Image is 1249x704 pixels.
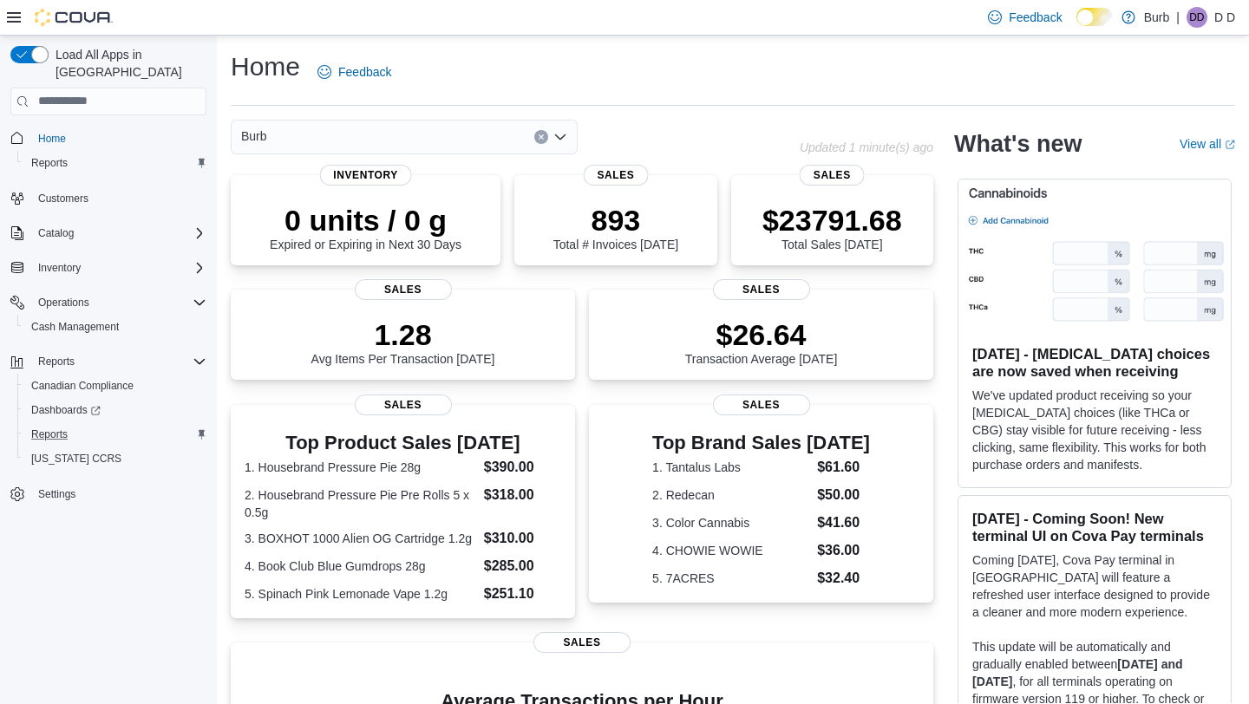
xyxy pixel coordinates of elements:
p: 1.28 [311,317,495,352]
dt: 4. CHOWIE WOWIE [652,542,810,559]
span: Dashboards [24,400,206,420]
p: | [1176,7,1180,28]
button: Open list of options [553,130,567,144]
button: Operations [3,290,213,315]
dd: $318.00 [484,485,561,505]
dt: 1. Tantalus Labs [652,459,810,476]
span: Reports [38,355,75,368]
span: Inventory [31,257,206,278]
a: Dashboards [17,398,213,422]
h2: What's new [954,130,1082,158]
a: Dashboards [24,400,108,420]
dt: 2. Housebrand Pressure Pie Pre Rolls 5 x 0.5g [245,486,477,521]
div: Expired or Expiring in Next 30 Days [270,203,461,251]
button: Reports [17,151,213,175]
span: Sales [533,632,631,653]
div: Avg Items Per Transaction [DATE] [311,317,495,366]
dt: 3. Color Cannabis [652,514,810,531]
span: Cash Management [31,320,119,334]
button: Reports [3,349,213,374]
a: Feedback [311,55,398,89]
span: Operations [31,292,206,313]
p: Coming [DATE], Cova Pay terminal in [GEOGRAPHIC_DATA] will feature a refreshed user interface des... [972,551,1217,621]
button: Cash Management [17,315,213,339]
span: Sales [583,165,648,186]
div: Transaction Average [DATE] [685,317,838,366]
span: Reports [24,424,206,445]
a: Reports [24,153,75,173]
div: Total Sales [DATE] [762,203,902,251]
h3: Top Brand Sales [DATE] [652,433,870,453]
span: Dark Mode [1076,26,1077,27]
button: Customers [3,186,213,211]
dd: $251.10 [484,583,561,604]
span: Settings [38,487,75,501]
img: Cova [35,9,113,26]
button: Operations [31,292,96,313]
a: [US_STATE] CCRS [24,448,128,469]
a: Reports [24,424,75,445]
svg: External link [1225,140,1235,150]
span: Operations [38,296,89,310]
button: Inventory [3,256,213,280]
p: Updated 1 minute(s) ago [800,140,933,154]
button: Canadian Compliance [17,374,213,398]
h3: [DATE] - [MEDICAL_DATA] choices are now saved when receiving [972,345,1217,380]
div: Total # Invoices [DATE] [553,203,678,251]
dd: $285.00 [484,556,561,577]
dt: 1. Housebrand Pressure Pie 28g [245,459,477,476]
span: Reports [31,351,206,372]
dt: 5. Spinach Pink Lemonade Vape 1.2g [245,585,477,603]
p: $23791.68 [762,203,902,238]
button: Reports [17,422,213,447]
a: Settings [31,484,82,505]
p: Burb [1144,7,1170,28]
p: D D [1214,7,1235,28]
span: Reports [31,156,68,170]
dd: $310.00 [484,528,561,549]
span: [US_STATE] CCRS [31,452,121,466]
span: Canadian Compliance [31,379,134,393]
span: Sales [355,279,452,300]
h3: [DATE] - Coming Soon! New terminal UI on Cova Pay terminals [972,510,1217,544]
button: Settings [3,481,213,506]
nav: Complex example [10,119,206,552]
span: Reports [31,427,68,441]
span: Home [31,127,206,149]
span: Burb [241,126,267,147]
span: Settings [31,483,206,505]
button: Catalog [31,223,81,244]
button: [US_STATE] CCRS [17,447,213,471]
h3: Top Product Sales [DATE] [245,433,561,453]
button: Reports [31,351,82,372]
button: Inventory [31,257,88,278]
p: 0 units / 0 g [270,203,461,238]
span: Sales [713,394,810,415]
p: $26.64 [685,317,838,352]
span: Load All Apps in [GEOGRAPHIC_DATA] [49,46,206,81]
dd: $50.00 [817,485,870,505]
p: We've updated product receiving so your [MEDICAL_DATA] choices (like THCa or CBG) stay visible fo... [972,387,1217,473]
span: Feedback [338,63,391,81]
dd: $61.60 [817,457,870,478]
a: Canadian Compliance [24,375,141,396]
dd: $390.00 [484,457,561,478]
span: Catalog [31,223,206,244]
span: Dashboards [31,403,101,417]
span: Sales [800,165,865,186]
span: Sales [713,279,810,300]
a: Home [31,128,73,149]
span: Sales [355,394,452,415]
dt: 4. Book Club Blue Gumdrops 28g [245,557,477,575]
p: 893 [553,203,678,238]
span: Customers [31,187,206,209]
a: View allExternal link [1180,137,1235,151]
span: Catalog [38,226,74,240]
button: Catalog [3,221,213,245]
span: DD [1189,7,1204,28]
button: Clear input [534,130,548,144]
a: Cash Management [24,316,126,337]
span: Reports [24,153,206,173]
dt: 5. 7ACRES [652,570,810,587]
span: Inventory [319,165,412,186]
